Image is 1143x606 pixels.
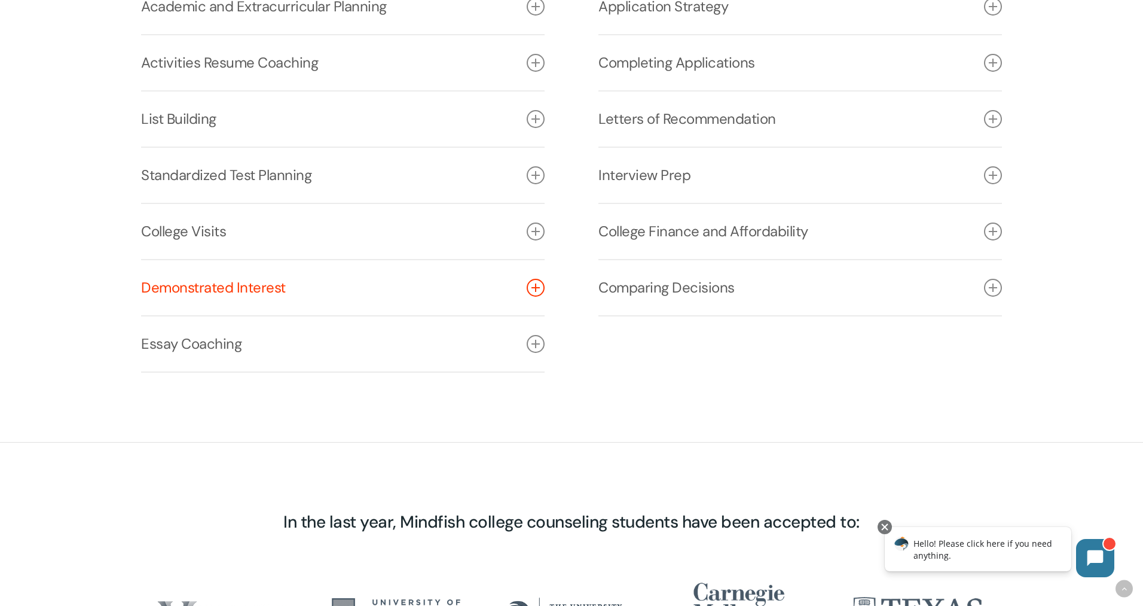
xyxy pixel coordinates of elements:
a: List Building [141,92,545,147]
a: College Visits [141,204,545,259]
a: Essay Coaching [141,316,545,371]
a: College Finance and Affordability [598,204,1002,259]
a: Demonstrated Interest [141,260,545,315]
h4: In the last year, Mindfish college counseling students have been accepted to: [141,511,1001,533]
a: Comparing Decisions [598,260,1002,315]
a: Completing Applications [598,35,1002,90]
a: Standardized Test Planning [141,148,545,203]
iframe: Chatbot [872,517,1126,589]
a: Letters of Recommendation [598,92,1002,147]
a: Interview Prep [598,148,1002,203]
a: Activities Resume Coaching [141,35,545,90]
